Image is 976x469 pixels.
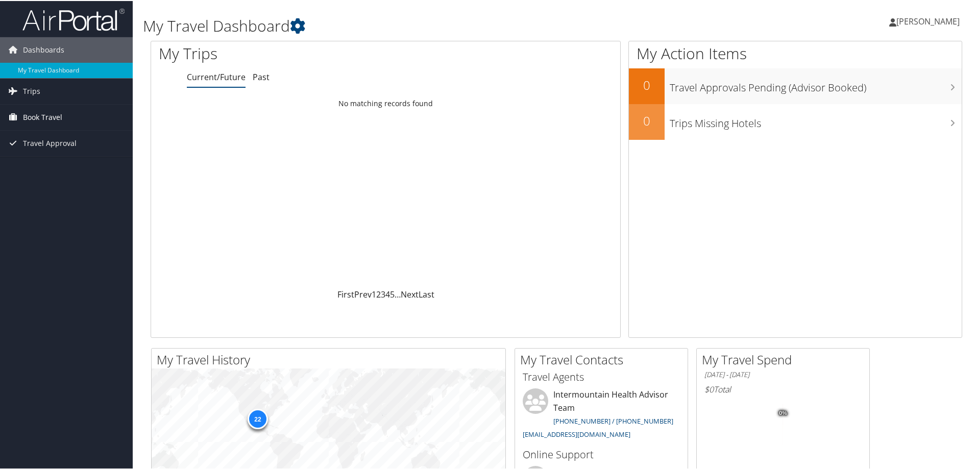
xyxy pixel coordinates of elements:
img: airportal-logo.png [22,7,125,31]
div: 22 [248,408,268,428]
a: Last [419,288,434,299]
a: 0Travel Approvals Pending (Advisor Booked) [629,67,962,103]
h1: My Travel Dashboard [143,14,694,36]
h2: My Travel History [157,350,505,367]
h2: 0 [629,76,665,93]
h2: My Travel Spend [702,350,869,367]
a: 5 [390,288,395,299]
span: Travel Approval [23,130,77,155]
h3: Travel Approvals Pending (Advisor Booked) [670,75,962,94]
a: 4 [385,288,390,299]
a: 0Trips Missing Hotels [629,103,962,139]
span: $0 [704,383,714,394]
a: 2 [376,288,381,299]
a: 1 [372,288,376,299]
h6: [DATE] - [DATE] [704,369,862,379]
a: [PERSON_NAME] [889,5,970,36]
a: [EMAIL_ADDRESS][DOMAIN_NAME] [523,429,630,438]
h1: My Action Items [629,42,962,63]
h3: Trips Missing Hotels [670,110,962,130]
a: Past [253,70,270,82]
span: Trips [23,78,40,103]
span: [PERSON_NAME] [896,15,960,26]
a: 3 [381,288,385,299]
h1: My Trips [159,42,417,63]
a: [PHONE_NUMBER] / [PHONE_NUMBER] [553,415,673,425]
td: No matching records found [151,93,620,112]
h6: Total [704,383,862,394]
span: Book Travel [23,104,62,129]
a: Next [401,288,419,299]
h2: My Travel Contacts [520,350,688,367]
span: Dashboards [23,36,64,62]
h3: Online Support [523,447,680,461]
tspan: 0% [779,409,787,415]
a: Prev [354,288,372,299]
li: Intermountain Health Advisor Team [518,387,685,442]
a: First [337,288,354,299]
h3: Travel Agents [523,369,680,383]
a: Current/Future [187,70,246,82]
span: … [395,288,401,299]
h2: 0 [629,111,665,129]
